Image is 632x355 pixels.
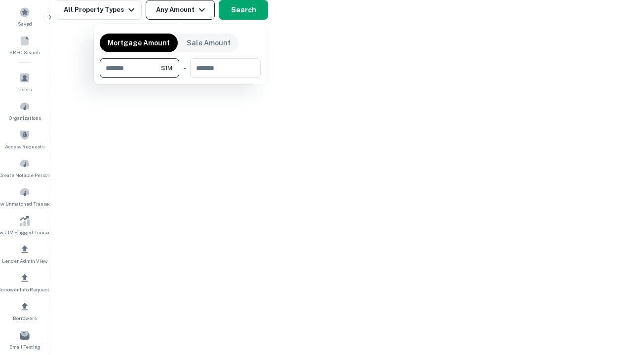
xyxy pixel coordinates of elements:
[161,64,172,72] span: $1M
[583,276,632,323] iframe: Chat Widget
[183,58,186,78] div: -
[187,37,231,48] p: Sale Amount
[108,37,170,48] p: Mortgage Amount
